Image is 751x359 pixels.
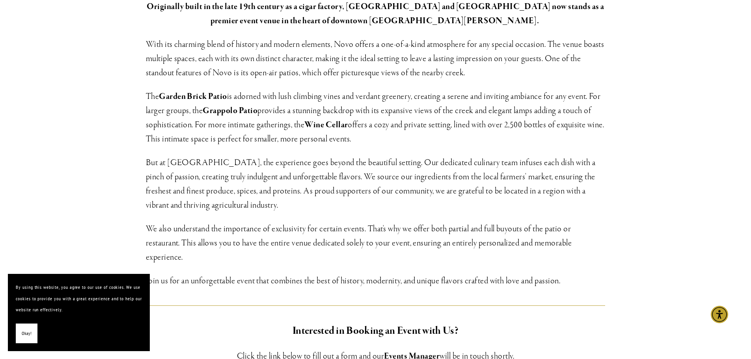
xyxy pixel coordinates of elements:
h3: But at [GEOGRAPHIC_DATA], the experience goes beyond the beautiful setting. Our dedicated culinar... [146,156,606,212]
strong: Wine Cellar [304,119,348,130]
h3: We also understand the importance of exclusivity for certain events. That's why we offer both par... [146,222,606,264]
h3: The is adorned with lush climbing vines and verdant greenery, creating a serene and inviting ambi... [146,89,606,146]
strong: Grappolo Patio [203,105,257,116]
span: Okay! [22,328,32,339]
strong: Originally built in the late 19th century as a cigar factory, [GEOGRAPHIC_DATA] and [GEOGRAPHIC_D... [147,1,606,26]
strong: Interested in Booking an Event with Us? [293,324,458,338]
button: Okay! [16,324,37,344]
p: By using this website, you agree to our use of cookies. We use cookies to provide you with a grea... [16,282,142,316]
h3: With its charming blend of history and modern elements, Novo offers a one-of-a-kind atmosphere fo... [146,37,606,80]
h3: Join us for an unforgettable event that combines the best of history, modernity, and unique flavo... [146,274,606,288]
strong: Garden Brick Patio [159,91,227,102]
section: Cookie banner [8,274,150,351]
div: Accessibility Menu [711,306,728,323]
